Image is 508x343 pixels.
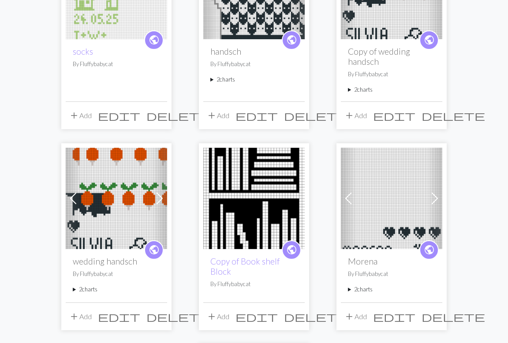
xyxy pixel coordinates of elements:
button: Delete [418,107,488,124]
a: wedding handsch [66,193,167,201]
a: public [419,240,439,260]
button: Edit [232,308,281,325]
i: Edit [373,311,415,322]
i: public [149,241,160,259]
summary: 2charts [348,86,435,94]
button: Add [203,308,232,325]
span: edit [373,310,415,323]
a: public [419,30,439,50]
span: public [424,243,435,257]
button: Delete [281,107,351,124]
button: Edit [95,107,143,124]
p: By Fluffybabycat [73,270,160,278]
button: Edit [95,308,143,325]
button: Delete [418,308,488,325]
span: add [206,109,217,122]
span: delete [422,310,485,323]
img: wedding handsch [66,148,167,249]
span: edit [98,310,140,323]
span: add [344,109,355,122]
span: delete [146,109,210,122]
span: add [344,310,355,323]
a: Copy of Book shelf Block [210,256,280,276]
i: Edit [235,110,278,121]
span: public [286,243,297,257]
button: Add [203,107,232,124]
p: By Fluffybabycat [73,60,160,68]
span: add [206,310,217,323]
button: Add [66,107,95,124]
span: delete [284,310,347,323]
a: public [282,30,301,50]
summary: 2charts [210,75,298,84]
h2: Morena [348,256,435,266]
p: By Fluffybabycat [210,280,298,288]
a: Morena [341,193,442,201]
i: public [149,31,160,49]
summary: 2charts [73,285,160,294]
button: Add [66,308,95,325]
p: By Fluffybabycat [210,60,298,68]
span: public [286,33,297,47]
button: Add [341,107,370,124]
i: public [286,31,297,49]
a: public [282,240,301,260]
a: public [144,30,164,50]
button: Edit [232,107,281,124]
p: By Fluffybabycat [348,70,435,78]
h2: wedding handsch [73,256,160,266]
a: public [144,240,164,260]
button: Edit [370,308,418,325]
span: edit [235,109,278,122]
span: delete [422,109,485,122]
i: Edit [98,311,140,322]
button: Delete [143,308,213,325]
h2: Copy of wedding handsch [348,46,435,67]
a: socks [73,46,93,56]
i: Edit [373,110,415,121]
span: edit [235,310,278,323]
h2: handsch [210,46,298,56]
button: Delete [281,308,351,325]
span: delete [146,310,210,323]
button: Edit [370,107,418,124]
summary: 2charts [348,285,435,294]
button: Add [341,308,370,325]
i: public [424,31,435,49]
span: edit [98,109,140,122]
i: Edit [235,311,278,322]
p: By Fluffybabycat [348,270,435,278]
img: Morena [341,148,442,249]
span: edit [373,109,415,122]
span: public [149,243,160,257]
span: delete [284,109,347,122]
img: Book shelf Block [203,148,305,249]
i: public [286,241,297,259]
span: public [149,33,160,47]
i: Edit [98,110,140,121]
span: public [424,33,435,47]
i: public [424,241,435,259]
a: Book shelf Block [203,193,305,201]
button: Delete [143,107,213,124]
span: add [69,310,79,323]
span: add [69,109,79,122]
